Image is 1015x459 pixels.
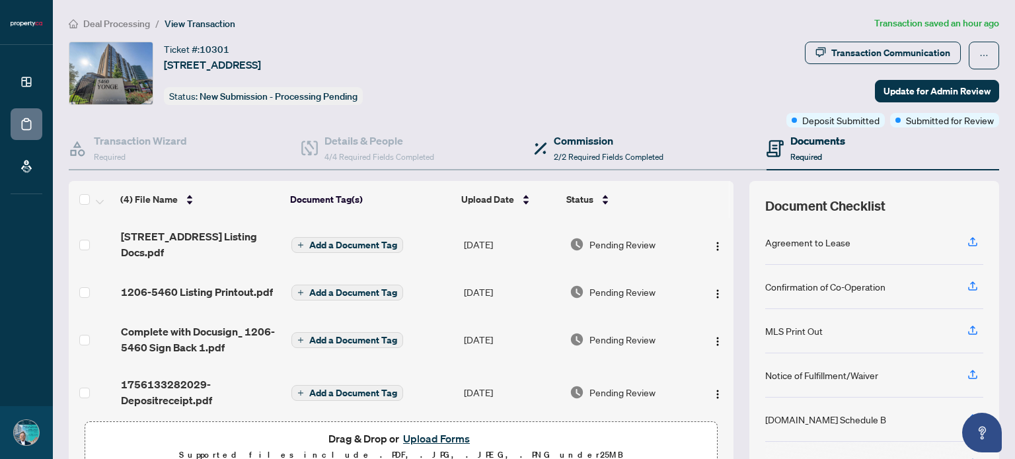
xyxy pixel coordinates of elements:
[309,388,397,398] span: Add a Document Tag
[121,284,273,300] span: 1206-5460 Listing Printout.pdf
[324,152,434,162] span: 4/4 Required Fields Completed
[285,181,456,218] th: Document Tag(s)
[883,81,991,102] span: Update for Admin Review
[566,192,593,207] span: Status
[291,236,403,254] button: Add a Document Tag
[115,181,285,218] th: (4) File Name
[456,181,561,218] th: Upload Date
[554,133,663,149] h4: Commission
[707,329,728,350] button: Logo
[120,192,178,207] span: (4) File Name
[765,412,886,427] div: [DOMAIN_NAME] Schedule B
[712,336,723,347] img: Logo
[570,285,584,299] img: Document Status
[875,80,999,102] button: Update for Admin Review
[309,335,397,345] span: Add a Document Tag
[589,385,656,400] span: Pending Review
[121,324,282,355] span: Complete with Docusign_ 1206-5460 Sign Back 1.pdf
[570,332,584,347] img: Document Status
[164,87,363,105] div: Status:
[69,42,153,104] img: IMG-C12352519_1.jpg
[200,44,229,55] span: 10301
[459,218,564,271] td: [DATE]
[707,382,728,403] button: Logo
[164,42,229,57] div: Ticket #:
[765,324,823,338] div: MLS Print Out
[554,152,663,162] span: 2/2 Required Fields Completed
[200,90,357,102] span: New Submission - Processing Pending
[291,332,403,349] button: Add a Document Tag
[712,289,723,299] img: Logo
[765,197,885,215] span: Document Checklist
[297,289,304,296] span: plus
[712,241,723,252] img: Logo
[309,240,397,250] span: Add a Document Tag
[589,237,656,252] span: Pending Review
[291,385,403,401] button: Add a Document Tag
[707,281,728,302] button: Logo
[11,20,42,28] img: logo
[121,229,282,260] span: [STREET_ADDRESS] Listing Docs.pdf
[805,42,961,64] button: Transaction Communication
[707,234,728,255] button: Logo
[790,152,822,162] span: Required
[765,368,878,382] div: Notice of Fulfillment/Waiver
[291,285,403,300] button: Add a Document Tag
[83,18,150,30] span: Deal Processing
[399,430,474,447] button: Upload Forms
[570,385,584,400] img: Document Status
[802,113,880,127] span: Deposit Submitted
[874,16,999,31] article: Transaction saved an hour ago
[297,390,304,396] span: plus
[324,133,434,149] h4: Details & People
[589,285,656,299] span: Pending Review
[309,288,397,297] span: Add a Document Tag
[765,279,885,294] div: Confirmation of Co-Operation
[589,332,656,347] span: Pending Review
[459,271,564,313] td: [DATE]
[291,332,403,348] button: Add a Document Tag
[297,337,304,343] span: plus
[962,413,1002,452] button: Open asap
[291,384,403,402] button: Add a Document Tag
[69,19,78,28] span: home
[461,192,514,207] span: Upload Date
[164,57,261,73] span: [STREET_ADDRESS]
[790,133,845,149] h4: Documents
[165,18,235,30] span: View Transaction
[459,366,564,419] td: [DATE]
[94,133,187,149] h4: Transaction Wizard
[831,42,950,63] div: Transaction Communication
[570,237,584,252] img: Document Status
[297,242,304,248] span: plus
[291,237,403,253] button: Add a Document Tag
[94,152,126,162] span: Required
[765,235,850,250] div: Agreement to Lease
[906,113,994,127] span: Submitted for Review
[155,16,159,31] li: /
[14,420,39,445] img: Profile Icon
[561,181,693,218] th: Status
[979,51,989,60] span: ellipsis
[121,376,282,408] span: 1756133282029-Depositreceipt.pdf
[328,430,474,447] span: Drag & Drop or
[712,389,723,400] img: Logo
[291,284,403,301] button: Add a Document Tag
[459,313,564,366] td: [DATE]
